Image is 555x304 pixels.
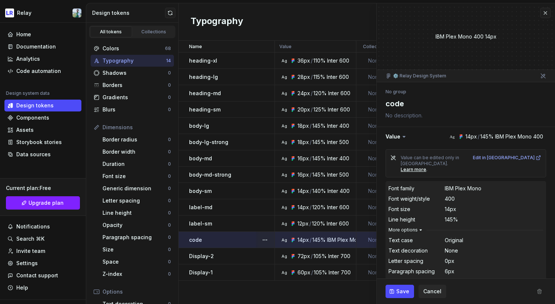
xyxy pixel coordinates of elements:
div: / [310,171,312,178]
div: 14px [445,206,456,213]
div: 0 [168,94,171,100]
a: Storybook stories [4,136,81,148]
div: Search ⌘K [16,235,44,243]
button: Notifications [4,221,81,233]
button: Contact support [4,270,81,281]
a: Analytics [4,53,81,65]
div: 0 [168,161,171,167]
td: None [356,134,393,150]
div: Inter [327,171,338,178]
div: 14px [297,236,309,244]
div: Inter [327,73,337,81]
div: Font weight/style [388,195,430,203]
button: Cancel [418,285,446,298]
div: Storybook stories [16,138,62,146]
div: 0 [168,186,171,191]
div: 16px [297,171,309,178]
div: IBM Plex Mono [445,185,481,192]
div: 600 [340,106,350,113]
span: Cancel [423,288,441,295]
a: Line height0 [100,207,174,219]
div: / [310,236,312,244]
a: Documentation [4,41,81,53]
td: None [356,69,393,85]
a: Components [4,112,81,124]
div: 120% [313,90,327,97]
p: body-md [189,155,212,162]
a: Border radius0 [100,134,174,146]
div: 110% [313,57,326,64]
a: Learn more [401,167,426,173]
div: Inter [327,155,338,162]
div: Letter spacing [388,257,423,265]
div: Ag [281,172,287,178]
a: Invite team [4,245,81,257]
p: heading-sm [189,106,221,113]
td: None [356,264,393,281]
div: Collections [135,29,172,35]
div: 14px [297,204,309,211]
div: / [310,155,312,162]
a: Border width0 [100,146,174,158]
div: Ag [281,123,287,129]
a: Code automation [4,65,81,77]
a: Font size0 [100,170,174,182]
div: 105% [314,269,327,276]
div: Documentation [16,43,56,50]
div: Ag [281,270,287,275]
button: RelayAjay Pawriya [1,5,84,21]
div: 0 [168,210,171,216]
a: Colors68 [91,43,174,54]
div: Paragraph indent [388,278,431,285]
div: 0 [168,137,171,143]
div: / [311,106,313,113]
p: Value [279,44,292,50]
div: 600 [339,204,349,211]
td: None [356,101,393,118]
div: None [445,247,458,254]
div: Size [102,246,168,253]
div: / [311,57,313,64]
a: Z-index0 [100,268,174,280]
div: 36px [297,57,310,64]
div: / [309,220,311,227]
p: body-lg-strong [189,138,228,146]
div: Line height [102,209,168,217]
div: 0 [168,222,171,228]
div: No group [386,89,406,95]
a: Paragraph spacing0 [100,231,174,243]
div: 600 [339,57,349,64]
div: 6px [445,268,454,275]
div: Blurs [102,106,168,113]
div: Generic dimension [102,185,168,192]
div: Dimensions [102,124,171,131]
div: 700 [340,253,350,260]
div: Inter [327,220,337,227]
div: 20px [297,106,310,113]
a: Opacity0 [100,219,174,231]
div: Inter [327,204,338,211]
span: Value can be edited only in [GEOGRAPHIC_DATA]. [401,155,460,166]
div: Letter spacing [102,197,168,204]
div: Inter [327,138,338,146]
h2: Typography [191,15,243,29]
a: Blurs0 [91,104,174,116]
div: 125% [313,106,326,113]
a: Gradients0 [91,91,174,103]
div: 500 [339,138,349,146]
p: Name [189,44,202,50]
div: Invite team [16,247,45,255]
td: None [356,167,393,183]
div: 400 [340,187,350,195]
div: 28px [297,73,310,81]
div: 0px [445,257,454,265]
div: Inter [329,269,339,276]
a: Assets [4,124,81,136]
div: Ag [281,204,287,210]
div: 18px [297,138,309,146]
div: / [310,122,312,130]
td: None [356,248,393,264]
div: Ag [281,74,287,80]
p: body-md-strong [189,171,231,178]
div: Text decoration [388,247,428,254]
